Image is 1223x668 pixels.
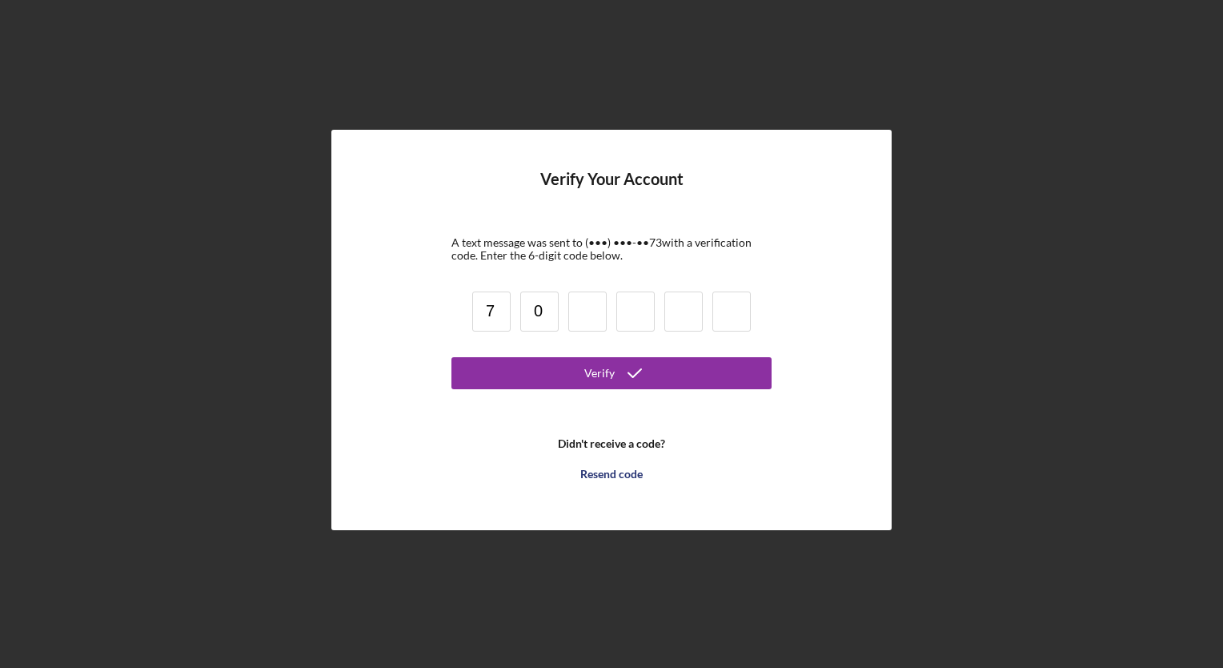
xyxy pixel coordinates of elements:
[451,458,772,490] button: Resend code
[451,357,772,389] button: Verify
[540,170,684,212] h4: Verify Your Account
[580,458,643,490] div: Resend code
[451,236,772,262] div: A text message was sent to (•••) •••-•• 73 with a verification code. Enter the 6-digit code below.
[558,437,665,450] b: Didn't receive a code?
[584,357,615,389] div: Verify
